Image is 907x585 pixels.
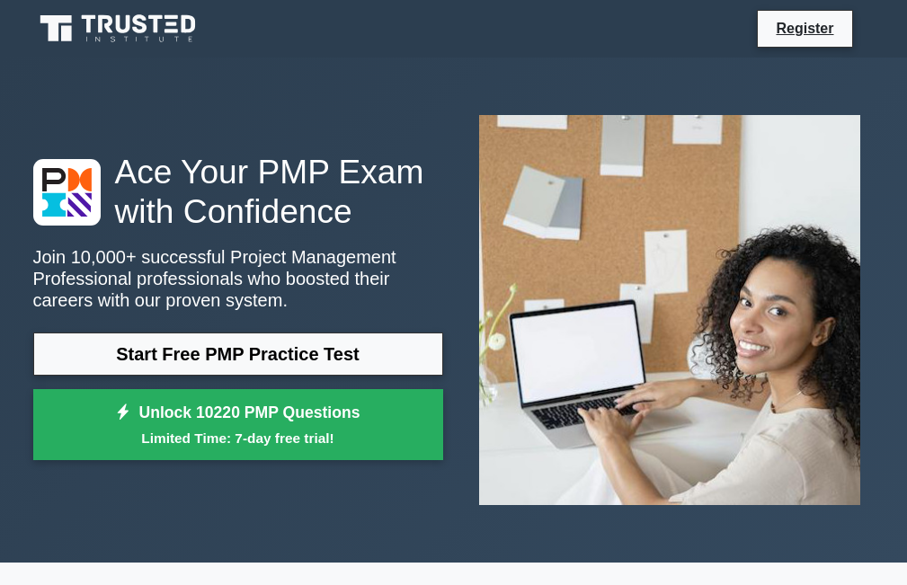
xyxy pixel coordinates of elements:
[56,428,421,448] small: Limited Time: 7-day free trial!
[33,332,443,376] a: Start Free PMP Practice Test
[33,246,443,311] p: Join 10,000+ successful Project Management Professional professionals who boosted their careers w...
[765,17,844,40] a: Register
[33,152,443,232] h1: Ace Your PMP Exam with Confidence
[33,389,443,461] a: Unlock 10220 PMP QuestionsLimited Time: 7-day free trial!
